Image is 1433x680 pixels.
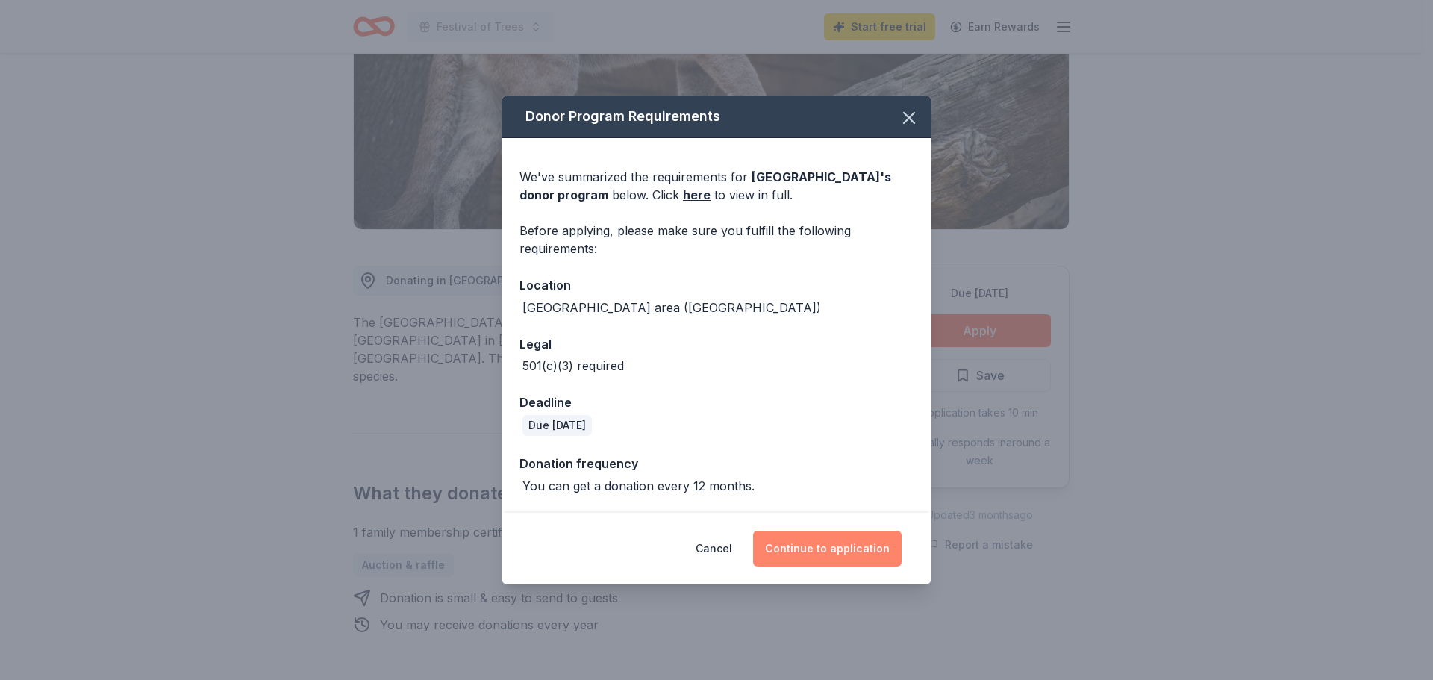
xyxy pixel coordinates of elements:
div: Legal [519,334,914,354]
div: You can get a donation every 12 months. [522,477,755,495]
button: Continue to application [753,531,902,567]
button: Cancel [696,531,732,567]
div: Deadline [519,393,914,412]
div: Donor Program Requirements [502,96,931,138]
div: Before applying, please make sure you fulfill the following requirements: [519,222,914,258]
div: Due [DATE] [522,415,592,436]
div: 501(c)(3) required [522,357,624,375]
div: Donation frequency [519,454,914,473]
a: here [683,186,711,204]
div: [GEOGRAPHIC_DATA] area ([GEOGRAPHIC_DATA]) [522,299,821,316]
div: We've summarized the requirements for below. Click to view in full. [519,168,914,204]
div: Location [519,275,914,295]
